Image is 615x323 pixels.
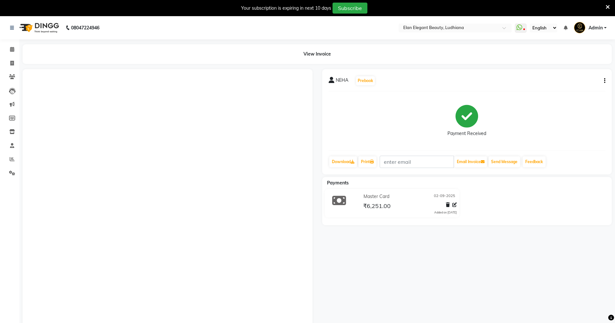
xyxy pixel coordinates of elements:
[488,156,520,167] button: Send Message
[23,44,612,64] div: View Invoice
[327,180,349,186] span: Payments
[589,25,603,31] span: Admin
[434,210,457,215] div: Added on [DATE]
[358,156,376,167] a: Print
[447,130,486,137] div: Payment Received
[241,5,331,12] div: Your subscription is expiring in next 10 days
[380,156,454,168] input: enter email
[523,156,546,167] a: Feedback
[333,3,367,14] button: Subscribe
[363,202,391,211] span: ₹6,251.00
[434,193,455,200] span: 02-09-2025
[356,76,375,85] button: Prebook
[16,19,61,37] img: logo
[574,22,585,33] img: Admin
[336,77,348,86] span: NEHA
[71,19,99,37] b: 08047224946
[364,193,389,200] span: Master Card
[454,156,487,167] button: Email Invoice
[329,156,357,167] a: Download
